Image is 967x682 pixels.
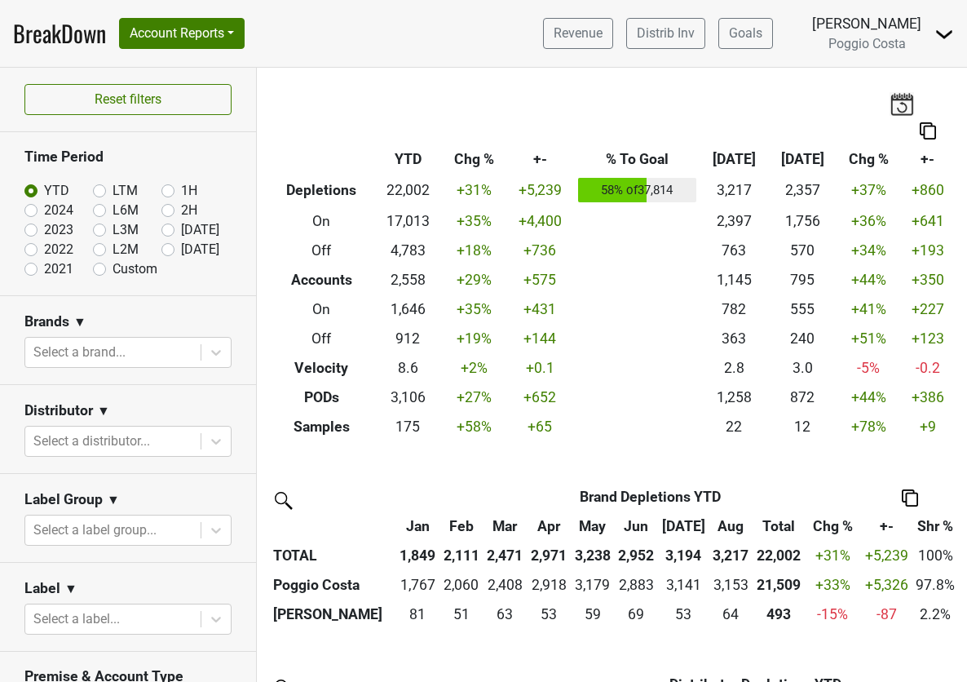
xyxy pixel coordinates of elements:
[373,206,442,236] td: 17,013
[768,294,837,324] td: 555
[753,511,805,541] th: Total: activate to sort column ascending
[439,600,483,629] td: 50.583
[934,24,954,44] img: Dropdown Menu
[506,175,574,207] td: +5,239
[700,265,768,294] td: 1,145
[890,92,914,115] img: last_updated_date
[575,604,611,625] div: 59
[269,175,373,207] th: Depletions
[920,122,936,139] img: Copy to clipboard
[483,600,528,629] td: 62.74
[487,574,523,596] div: 2,408
[442,145,506,175] th: Chg %
[44,259,73,279] label: 2021
[713,604,748,625] div: 64
[395,541,439,570] th: 1,849
[44,201,73,220] label: 2024
[269,383,373,412] th: PODs
[709,600,753,629] td: 63.667
[113,220,139,240] label: L3M
[506,236,574,265] td: +736
[439,511,483,541] th: Feb: activate to sort column ascending
[912,570,959,600] td: 97.8%
[815,547,850,564] span: +31%
[24,313,69,330] h3: Brands
[626,18,705,49] a: Distrib Inv
[531,574,567,596] div: 2,918
[614,511,658,541] th: Jun: activate to sort column ascending
[901,324,955,353] td: +123
[828,36,906,51] span: Poggio Costa
[269,511,395,541] th: &nbsp;: activate to sort column ascending
[269,412,373,441] th: Samples
[442,324,506,353] td: +19 %
[571,570,615,600] td: 3178.718
[44,220,73,240] label: 2023
[912,600,959,629] td: 2.2%
[107,490,120,510] span: ▼
[442,206,506,236] td: +35 %
[506,412,574,441] td: +65
[700,236,768,265] td: 763
[44,181,69,201] label: YTD
[865,547,908,564] span: +5,239
[614,570,658,600] td: 2882.73
[373,324,442,353] td: 912
[837,353,901,383] td: -5 %
[757,604,801,625] div: 493
[442,353,506,383] td: +2 %
[658,600,709,629] td: 53.4
[373,412,442,441] td: 175
[768,353,837,383] td: 3.0
[373,265,442,294] td: 2,558
[439,482,861,511] th: Brand Depletions YTD
[527,570,571,600] td: 2918.241
[700,294,768,324] td: 782
[97,401,110,421] span: ▼
[113,259,157,279] label: Custom
[24,402,93,419] h3: Distributor
[543,18,613,49] a: Revenue
[574,145,700,175] th: % To Goal
[753,541,805,570] th: 22,002
[442,412,506,441] td: +58 %
[753,600,805,629] th: 492.900
[618,604,654,625] div: 69
[506,206,574,236] td: +4,400
[483,541,528,570] th: 2,471
[768,206,837,236] td: 1,756
[901,265,955,294] td: +350
[395,600,439,629] td: 81.33
[575,574,611,596] div: 3,179
[269,206,373,236] th: On
[442,383,506,412] td: +27 %
[865,574,908,596] div: +5,326
[373,236,442,265] td: 4,783
[269,324,373,353] th: Off
[373,353,442,383] td: 8.6
[269,600,395,629] th: [PERSON_NAME]
[269,265,373,294] th: Accounts
[837,236,901,265] td: +34 %
[837,294,901,324] td: +41 %
[400,574,435,596] div: 1,767
[113,201,139,220] label: L6M
[506,324,574,353] td: +144
[444,574,479,596] div: 2,060
[812,13,921,34] div: [PERSON_NAME]
[901,353,955,383] td: -0.2
[506,294,574,324] td: +431
[373,294,442,324] td: 1,646
[658,511,709,541] th: Jul: activate to sort column ascending
[571,511,615,541] th: May: activate to sort column ascending
[269,570,395,600] th: Poggio Costa
[439,541,483,570] th: 2,111
[709,570,753,600] td: 3153.121
[768,145,837,175] th: [DATE]
[506,265,574,294] td: +575
[444,604,479,625] div: 51
[837,324,901,353] td: +51 %
[442,236,506,265] td: +18 %
[113,240,139,259] label: L2M
[901,294,955,324] td: +227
